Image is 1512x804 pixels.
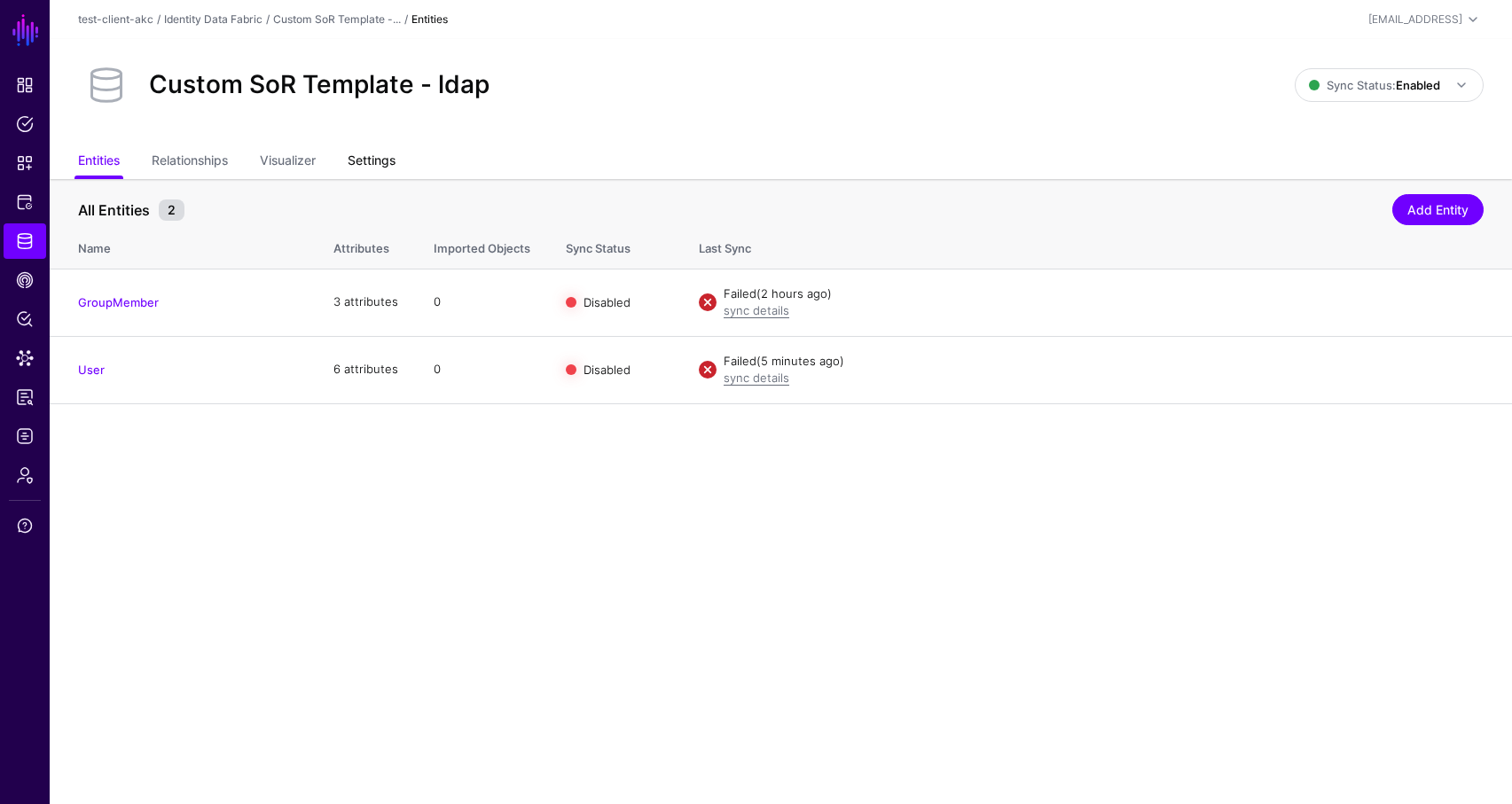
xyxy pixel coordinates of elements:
a: Data Lens [4,340,46,376]
strong: Enabled [1396,78,1440,92]
a: Policy Lens [4,301,46,337]
span: Policies [16,115,34,133]
a: Logs [4,418,46,454]
span: Disabled [584,363,631,377]
th: Last Sync [681,222,1512,269]
a: Entities [78,145,120,179]
a: CAEP Hub [4,262,46,298]
span: Support [16,517,34,535]
a: Relationships [152,145,228,179]
h2: Custom SoR Template - ldap [149,70,490,100]
a: sync details [724,303,789,317]
a: GroupMember [78,295,159,309]
th: Sync Status [548,222,681,269]
a: Custom SoR Template -... [273,12,401,26]
span: Sync Status: [1309,78,1440,92]
a: Identity Data Fabric [164,12,262,26]
a: Settings [348,145,396,179]
span: Dashboard [16,76,34,94]
td: 0 [416,269,548,336]
a: Admin [4,457,46,493]
span: CAEP Hub [16,271,34,289]
th: Name [50,222,316,269]
span: Policy Lens [16,310,34,328]
strong: Entities [411,12,448,26]
span: Data Lens [16,349,34,367]
div: Failed (2 hours ago) [724,285,1484,303]
a: sync details [724,371,789,385]
a: User [78,363,105,377]
th: Attributes [316,222,416,269]
td: 0 [416,336,548,403]
small: 2 [159,199,184,221]
a: Snippets [4,145,46,181]
a: Protected Systems [4,184,46,220]
td: 6 attributes [316,336,416,403]
a: test-client-akc [78,12,153,26]
a: Visualizer [260,145,316,179]
a: Reports [4,379,46,415]
th: Imported Objects [416,222,548,269]
span: Disabled [584,295,631,309]
div: / [401,12,411,27]
a: Identity Data Fabric [4,223,46,259]
span: Reports [16,388,34,406]
span: Admin [16,466,34,484]
span: All Entities [74,199,154,221]
span: Logs [16,427,34,445]
div: [EMAIL_ADDRESS] [1368,12,1462,27]
span: Identity Data Fabric [16,232,34,250]
span: Protected Systems [16,193,34,211]
div: Failed (5 minutes ago) [724,353,1484,371]
a: SGNL [11,11,41,50]
a: Add Entity [1392,194,1484,225]
div: / [153,12,164,27]
div: / [262,12,273,27]
a: Policies [4,106,46,142]
span: Snippets [16,154,34,172]
td: 3 attributes [316,269,416,336]
a: Dashboard [4,67,46,103]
